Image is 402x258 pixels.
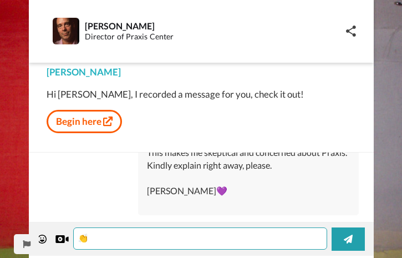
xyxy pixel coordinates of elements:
[47,110,122,133] a: Begin here
[346,26,356,37] img: ic_share.svg
[55,232,69,246] div: Reply by Video
[53,18,79,44] img: Profile Image
[73,227,327,250] textarea: 👏
[85,21,345,31] div: [PERSON_NAME]
[85,32,345,42] div: Director of Praxis Center
[47,88,356,101] div: Hi [PERSON_NAME], I recorded a message for you, check it out!
[147,122,350,198] div: Why do you need my password? I have ALWAYS been told not to give it out. This makes me skeptical ...
[47,65,356,79] div: [PERSON_NAME]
